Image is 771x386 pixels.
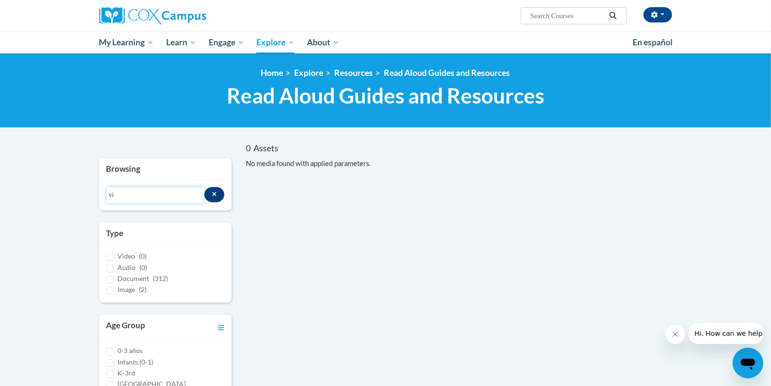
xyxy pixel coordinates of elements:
[627,32,679,52] a: En español
[140,263,148,271] span: (0)
[118,345,143,356] label: 0-3 años
[246,158,672,169] div: No media found with applied parameters.
[384,68,510,78] a: Read Aloud Guides and Resources
[606,10,620,21] button: Search
[106,187,204,203] input: Search resources
[246,143,251,153] span: 0
[85,31,687,53] div: Main menu
[733,348,763,378] iframe: Button to launch messaging window
[99,7,281,24] a: Cox Campus
[256,37,295,48] span: Explore
[118,263,136,271] span: Audio
[99,37,154,48] span: My Learning
[202,31,251,53] a: Engage
[666,325,685,344] iframe: Close message
[250,31,301,53] a: Explore
[139,252,147,260] span: (0)
[118,252,136,260] span: Video
[689,323,763,344] iframe: Message from company
[6,7,77,14] span: Hi. How can we help?
[118,274,149,282] span: Document
[209,37,244,48] span: Engage
[106,320,146,333] h3: Age Group
[227,83,544,108] span: Read Aloud Guides and Resources
[261,68,284,78] a: Home
[160,31,202,53] a: Learn
[153,274,169,282] span: (312)
[106,163,225,175] h3: Browsing
[204,187,225,202] button: Search resources
[218,320,224,333] a: Toggle collapse
[295,68,324,78] a: Explore
[106,228,225,239] h3: Type
[93,31,160,53] a: My Learning
[307,37,339,48] span: About
[118,368,136,378] label: K-3rd
[529,10,606,21] input: Search Courses
[139,285,147,293] span: (2)
[118,285,136,293] span: Image
[118,357,154,367] label: Infants (0-1)
[633,37,673,47] span: En español
[254,143,279,153] span: Assets
[301,31,346,53] a: About
[644,7,672,22] button: Account Settings
[166,37,196,48] span: Learn
[99,7,206,24] img: Cox Campus
[335,68,373,78] a: Resources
